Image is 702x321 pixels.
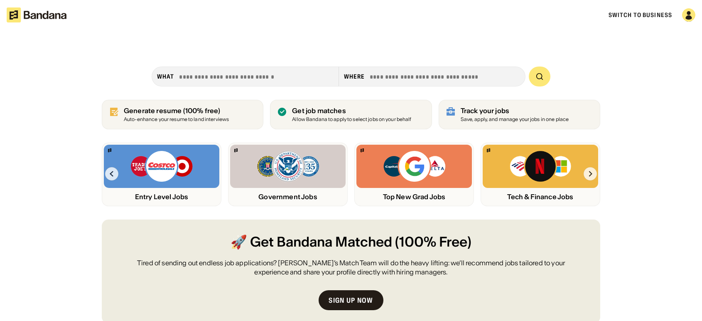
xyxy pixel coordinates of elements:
img: FBI, DHS, MWRD logos [256,150,319,183]
a: Sign up now [319,290,383,310]
span: (100% free) [183,106,221,115]
div: Track your jobs [461,107,569,115]
span: 🚀 Get Bandana Matched [231,233,392,252]
a: Bandana logoTrader Joe’s, Costco, Target logosEntry Level Jobs [102,143,221,206]
img: Bandana logo [487,148,490,152]
img: Bandana logo [108,148,111,152]
div: Where [344,73,365,80]
img: Bandana logotype [7,7,66,22]
img: Left Arrow [105,167,118,180]
img: Trader Joe’s, Costco, Target logos [130,150,193,183]
a: Get job matches Allow Bandana to apply to select jobs on your behalf [270,100,432,129]
div: Tech & Finance Jobs [483,193,598,201]
img: Bandana logo [234,148,238,152]
div: Top New Grad Jobs [356,193,472,201]
div: Sign up now [329,297,373,304]
div: Allow Bandana to apply to select jobs on your behalf [292,117,411,122]
a: Bandana logoBank of America, Netflix, Microsoft logosTech & Finance Jobs [481,143,600,206]
img: Bandana logo [361,148,364,152]
img: Capital One, Google, Delta logos [383,150,446,183]
a: Generate resume (100% free)Auto-enhance your resume to land interviews [102,100,263,129]
div: Tired of sending out endless job applications? [PERSON_NAME]’s Match Team will do the heavy lifti... [122,258,580,277]
a: Bandana logoFBI, DHS, MWRD logosGovernment Jobs [228,143,348,206]
div: Generate resume [124,107,229,115]
div: Get job matches [292,107,411,115]
div: Entry Level Jobs [104,193,219,201]
a: Bandana logoCapital One, Google, Delta logosTop New Grad Jobs [354,143,474,206]
div: what [157,73,174,80]
span: (100% Free) [395,233,471,252]
a: Switch to Business [609,11,672,19]
img: Bank of America, Netflix, Microsoft logos [509,150,572,183]
img: Right Arrow [584,167,597,180]
div: Government Jobs [230,193,346,201]
div: Save, apply, and manage your jobs in one place [461,117,569,122]
a: Track your jobs Save, apply, and manage your jobs in one place [439,100,600,129]
div: Auto-enhance your resume to land interviews [124,117,229,122]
